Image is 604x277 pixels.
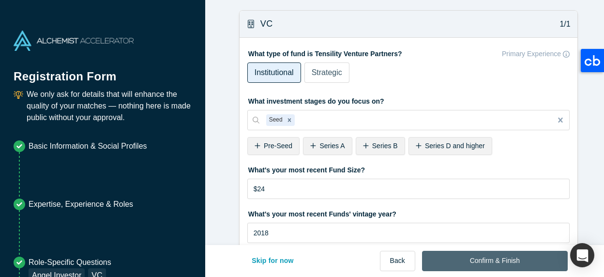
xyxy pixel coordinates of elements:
span: Institutional [255,68,294,77]
p: Basic Information & Social Profiles [29,140,147,152]
p: Role-Specific Questions [29,257,111,268]
p: Primary Experience [502,49,561,59]
p: We only ask for details that will enhance the quality of your matches — nothing here is made publ... [27,89,192,123]
label: What's your most recent Funds' vintage year? [247,206,570,219]
button: Back [380,251,415,271]
span: Series A [319,142,345,150]
p: 1/1 [555,18,571,30]
span: Strategic [312,68,342,77]
input: $ [247,179,570,199]
label: What's your most recent Fund Size? [247,162,570,175]
div: Series A [303,137,352,155]
label: What investment stages do you focus on? [247,93,570,107]
div: Seed [266,114,284,126]
h3: VC [260,17,273,31]
button: Confirm & Finish [422,251,568,271]
button: Skip for now [242,251,304,271]
span: Series D and higher [425,142,485,150]
h1: Registration Form [14,58,192,85]
div: Series D and higher [408,137,492,155]
span: Series B [372,142,398,150]
span: Pre-Seed [264,142,292,150]
p: Expertise, Experience & Roles [29,199,133,210]
div: Remove Seed [284,114,295,126]
div: Series B [356,137,405,155]
input: YYYY [247,223,570,243]
div: Pre-Seed [247,137,300,155]
label: What type of fund is Tensility Venture Partners? [247,46,570,59]
img: Alchemist Accelerator Logo [14,31,134,51]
